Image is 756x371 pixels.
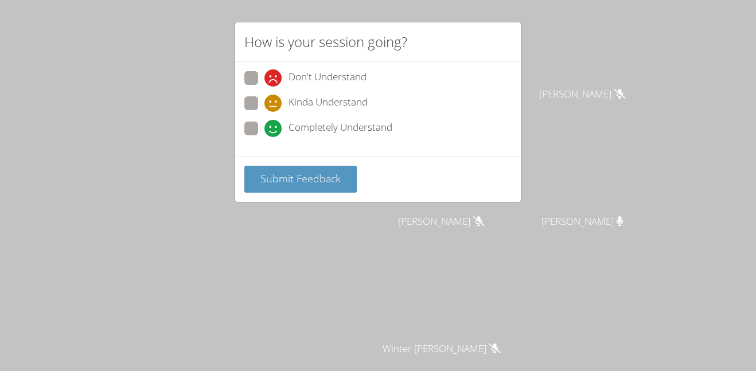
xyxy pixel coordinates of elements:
[244,166,357,193] button: Submit Feedback
[244,32,407,52] h2: How is your session going?
[260,171,341,185] span: Submit Feedback
[289,69,367,87] span: Don't Understand
[289,120,392,137] span: Completely Understand
[289,95,368,112] span: Kinda Understand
